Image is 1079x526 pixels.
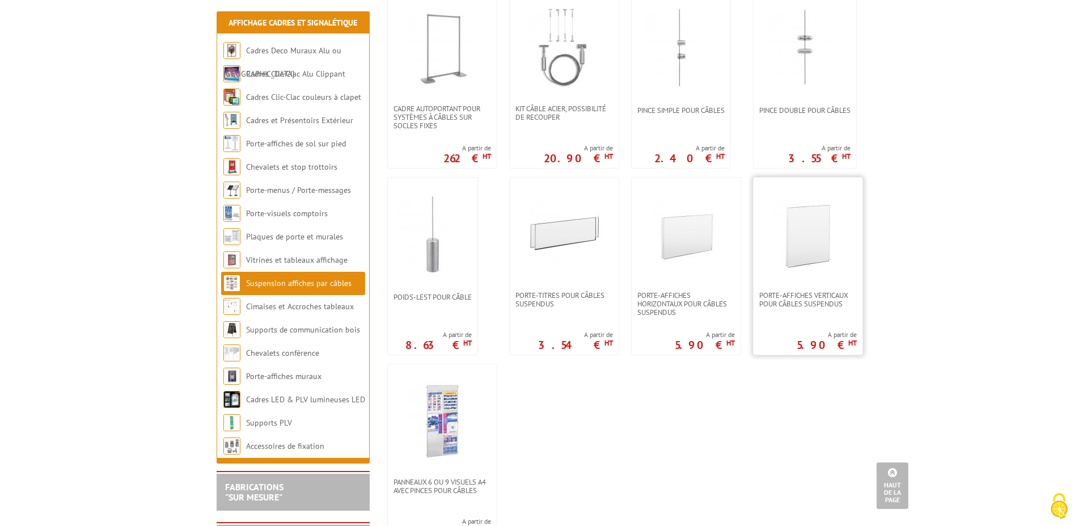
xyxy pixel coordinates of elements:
[223,275,240,292] img: Suspension affiches par câbles
[246,255,348,265] a: Vitrines et tableaux affichage
[223,368,240,385] img: Porte-affiches muraux
[246,348,319,358] a: Chevalets conférence
[246,185,351,195] a: Porte-menus / Porte-messages
[538,330,613,339] span: A partir de
[223,89,240,106] img: Cadres Clic-Clac couleurs à clapet
[443,144,491,153] span: A partir de
[524,8,604,87] img: Kit Câble acier, possibilité de recouper
[403,8,482,87] img: Cadre autoportant pour systèmes à câbles sur socles fixes
[768,195,848,274] img: Porte-affiches verticaux pour câbles suspendus
[223,42,240,59] img: Cadres Deco Muraux Alu ou Bois
[544,155,613,162] p: 20.90 €
[223,45,341,79] a: Cadres Deco Muraux Alu ou [GEOGRAPHIC_DATA]
[632,106,730,115] a: Pince simple pour câbles
[515,104,613,121] span: Kit Câble acier, possibilité de recouper
[675,342,735,348] p: 5.90 €
[759,106,850,115] span: Pince double pour câbles
[223,112,240,129] img: Cadres et Présentoirs Extérieur
[797,330,857,339] span: A partir de
[510,104,619,121] a: Kit Câble acier, possibilité de recouper
[654,144,725,153] span: A partir de
[223,158,240,175] img: Chevalets et stop trottoirs
[1039,487,1079,526] button: Cookies (fenêtre modale)
[246,325,360,335] a: Supports de communication bois
[654,155,725,162] p: 2.40 €
[223,437,240,455] img: Accessoires de fixation
[726,338,735,348] sup: HT
[393,478,491,495] span: Panneaux 6 ou 9 visuels A4 avec pinces pour câbles
[246,301,354,312] a: Cimaises et Accroches tableaux
[538,342,613,348] p: 3.54 €
[246,69,345,79] a: Cadres Clic-Clac Alu Clippant
[604,338,613,348] sup: HT
[223,414,240,431] img: Supports PLV
[246,232,343,242] a: Plaques de porte et murales
[515,291,613,308] span: Porte-titres pour câbles suspendus
[223,251,240,268] img: Vitrines et tableaux affichage
[848,338,857,348] sup: HT
[223,228,240,245] img: Plaques de porte et murales
[223,182,240,199] img: Porte-menus / Porte-messages
[246,208,328,218] a: Porte-visuels comptoirs
[754,291,862,308] a: Porte-affiches verticaux pour câbles suspendus
[223,391,240,408] img: Cadres LED & PLV lumineuses LED
[388,293,477,301] a: Poids-lest pour câble
[246,278,352,288] a: Suspension affiches par câbles
[223,321,240,338] img: Supports de communication bois
[246,138,346,149] a: Porte-affiches de sol sur pied
[788,155,850,162] p: 3.55 €
[405,330,472,339] span: A partir de
[604,152,613,161] sup: HT
[225,481,283,503] a: FABRICATIONS"Sur Mesure"
[223,298,240,315] img: Cimaises et Accroches tableaux
[524,195,604,274] img: Porte-titres pour câbles suspendus
[223,344,240,361] img: Chevalets conférence
[393,104,491,130] span: Cadre autoportant pour systèmes à câbles sur socles fixes
[223,205,240,222] img: Porte-visuels comptoirs
[877,462,908,509] a: Haut de la page
[544,144,613,153] span: A partir de
[759,291,857,308] span: Porte-affiches verticaux pour câbles suspendus
[637,291,735,317] span: Porte-affiches horizontaux pour câbles suspendus
[632,291,741,317] a: Porte-affiches horizontaux pour câbles suspendus
[675,330,735,339] span: A partir de
[463,338,472,348] sup: HT
[388,478,497,495] a: Panneaux 6 ou 9 visuels A4 avec pinces pour câbles
[716,152,725,161] sup: HT
[483,152,491,161] sup: HT
[246,371,321,381] a: Porte-affiches muraux
[842,152,850,161] sup: HT
[797,342,857,348] p: 5.90 €
[246,162,337,172] a: Chevalets et stop trottoirs
[388,104,497,130] a: Cadre autoportant pour systèmes à câbles sur socles fixes
[754,106,856,115] a: Pince double pour câbles
[393,195,472,274] img: Poids-lest pour câble
[403,381,482,461] img: Panneaux 6 ou 9 visuels A4 avec pinces pour câbles
[229,18,357,28] a: Affichage Cadres et Signalétique
[393,293,472,301] span: Poids-lest pour câble
[788,144,850,153] span: A partir de
[443,155,491,162] p: 262 €
[405,342,472,348] p: 8.63 €
[246,441,324,451] a: Accessoires de fixation
[223,135,240,152] img: Porte-affiches de sol sur pied
[246,418,292,428] a: Supports PLV
[637,106,725,115] span: Pince simple pour câbles
[246,92,361,102] a: Cadres Clic-Clac couleurs à clapet
[765,8,844,87] img: Pince double pour câbles
[246,394,365,405] a: Cadres LED & PLV lumineuses LED
[246,115,353,125] a: Cadres et Présentoirs Extérieur
[1045,492,1073,520] img: Cookies (fenêtre modale)
[641,8,721,87] img: Pince simple pour câbles
[510,291,619,308] a: Porte-titres pour câbles suspendus
[646,195,726,274] img: Porte-affiches horizontaux pour câbles suspendus
[447,517,491,526] span: A partir de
